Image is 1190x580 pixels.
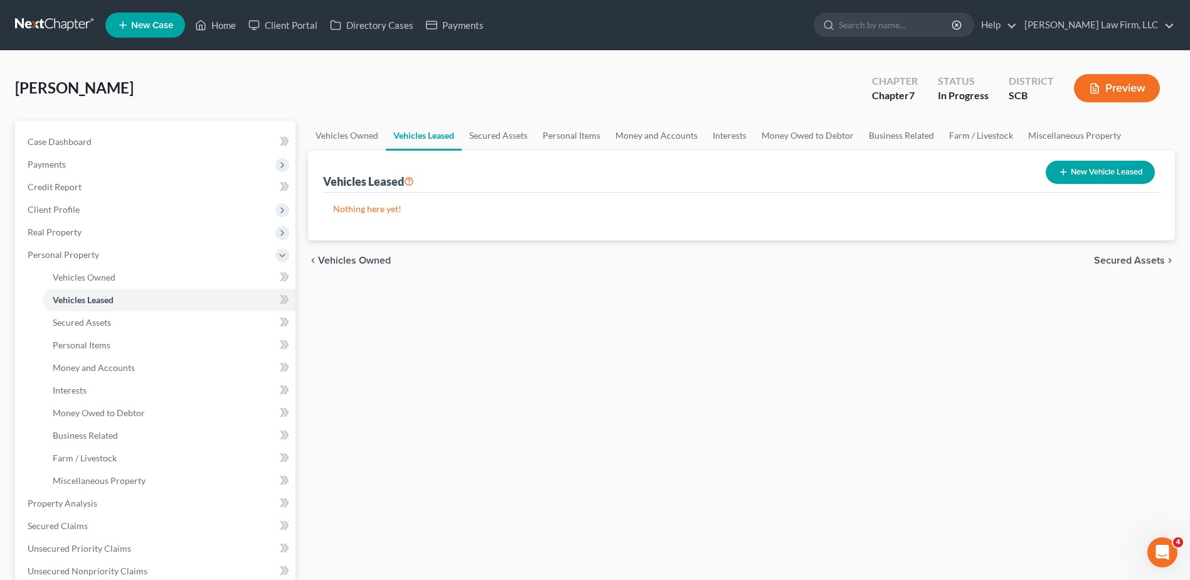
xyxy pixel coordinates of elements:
button: Secured Assets chevron_right [1094,255,1175,266]
span: [PERSON_NAME] [15,78,134,97]
a: Interests [705,121,754,151]
span: Business Related [53,430,118,441]
a: Unsecured Priority Claims [18,537,295,560]
span: Payments [28,159,66,169]
div: District [1009,74,1054,89]
span: Personal Property [28,249,99,260]
span: Vehicles Owned [53,272,115,282]
a: Money and Accounts [608,121,705,151]
span: Property Analysis [28,498,97,508]
span: Unsecured Priority Claims [28,543,131,554]
a: Vehicles Owned [43,266,295,289]
a: Farm / Livestock [942,121,1021,151]
div: SCB [1009,89,1054,103]
button: New Vehicle Leased [1046,161,1155,184]
a: Help [975,14,1017,36]
span: Miscellaneous Property [53,475,146,486]
i: chevron_left [308,255,318,266]
span: Vehicles Leased [53,294,114,305]
p: Nothing here yet! [333,203,1150,215]
span: Secured Claims [28,520,88,531]
span: 7 [909,89,915,101]
iframe: Intercom live chat [1147,537,1177,567]
span: New Case [131,21,173,30]
a: Payments [420,14,490,36]
span: 4 [1173,537,1183,547]
a: Personal Items [43,334,295,357]
a: Property Analysis [18,492,295,515]
a: Money Owed to Debtor [43,402,295,424]
a: Credit Report [18,176,295,198]
a: Personal Items [535,121,608,151]
div: Chapter [872,74,918,89]
a: Farm / Livestock [43,447,295,470]
a: Interests [43,379,295,402]
a: Home [189,14,242,36]
a: Miscellaneous Property [43,470,295,492]
span: Interests [53,385,87,395]
i: chevron_right [1165,255,1175,266]
a: Vehicles Owned [308,121,386,151]
a: Miscellaneous Property [1021,121,1129,151]
span: Case Dashboard [28,136,92,147]
span: Money Owed to Debtor [53,407,145,418]
a: Secured Assets [462,121,535,151]
a: [PERSON_NAME] Law Firm, LLC [1018,14,1174,36]
div: Vehicles Leased [323,174,414,189]
span: Secured Assets [53,317,111,328]
span: Farm / Livestock [53,453,117,463]
span: Money and Accounts [53,362,135,373]
a: Client Portal [242,14,324,36]
a: Case Dashboard [18,131,295,153]
a: Money Owed to Debtor [754,121,861,151]
span: Client Profile [28,204,80,215]
span: Real Property [28,227,82,237]
span: Credit Report [28,181,82,192]
span: Vehicles Owned [318,255,391,266]
input: Search by name... [839,13,954,36]
a: Business Related [43,424,295,447]
div: Chapter [872,89,918,103]
a: Business Related [861,121,942,151]
div: Status [938,74,989,89]
button: Preview [1074,74,1160,102]
div: In Progress [938,89,989,103]
button: chevron_left Vehicles Owned [308,255,391,266]
a: Secured Assets [43,311,295,334]
a: Money and Accounts [43,357,295,379]
a: Secured Claims [18,515,295,537]
a: Vehicles Leased [43,289,295,311]
a: Directory Cases [324,14,420,36]
a: Vehicles Leased [386,121,462,151]
span: Unsecured Nonpriority Claims [28,566,147,576]
span: Personal Items [53,340,110,350]
span: Secured Assets [1094,255,1165,266]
